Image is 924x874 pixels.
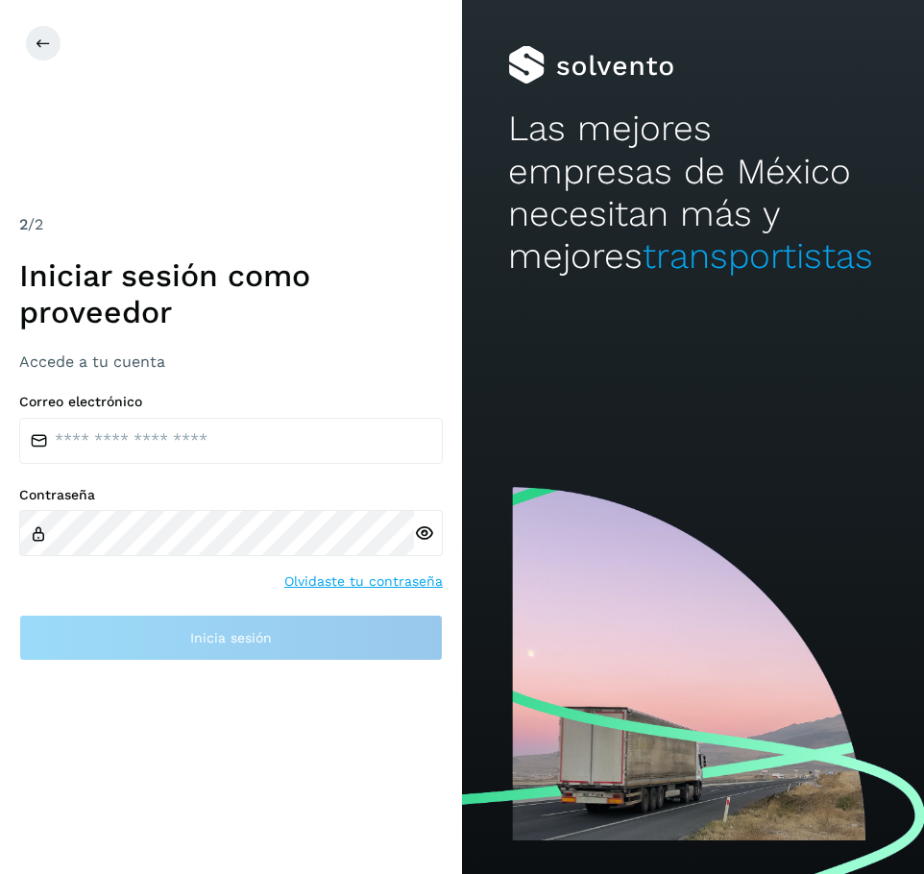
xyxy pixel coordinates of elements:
span: 2 [19,215,28,233]
span: transportistas [643,235,873,277]
label: Contraseña [19,487,443,503]
a: Olvidaste tu contraseña [284,571,443,592]
button: Inicia sesión [19,615,443,661]
h3: Accede a tu cuenta [19,352,443,371]
label: Correo electrónico [19,394,443,410]
div: /2 [19,213,443,236]
h1: Iniciar sesión como proveedor [19,257,443,331]
span: Inicia sesión [190,631,272,644]
h2: Las mejores empresas de México necesitan más y mejores [508,108,878,279]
